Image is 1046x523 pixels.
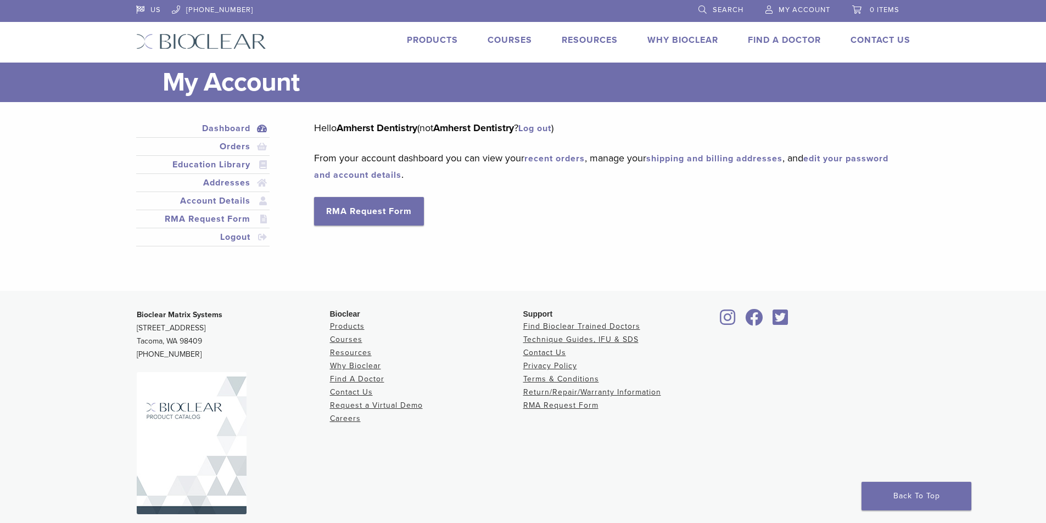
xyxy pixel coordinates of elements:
[330,361,381,370] a: Why Bioclear
[742,316,767,327] a: Bioclear
[717,316,740,327] a: Bioclear
[314,197,424,226] a: RMA Request Form
[562,35,618,46] a: Resources
[523,322,640,331] a: Find Bioclear Trained Doctors
[330,322,365,331] a: Products
[330,414,361,423] a: Careers
[163,63,910,102] h1: My Account
[748,35,821,46] a: Find A Doctor
[523,401,598,410] a: RMA Request Form
[523,335,639,344] a: Technique Guides, IFU & SDS
[488,35,532,46] a: Courses
[433,122,514,134] strong: Amherst Dentistry
[314,120,893,136] p: Hello (not ? )
[330,348,372,357] a: Resources
[523,348,566,357] a: Contact Us
[314,150,893,183] p: From your account dashboard you can view your , manage your , and .
[138,176,268,189] a: Addresses
[138,230,268,244] a: Logout
[769,316,792,327] a: Bioclear
[137,310,222,319] strong: Bioclear Matrix Systems
[138,158,268,171] a: Education Library
[138,212,268,226] a: RMA Request Form
[330,401,423,410] a: Request a Virtual Demo
[523,374,599,384] a: Terms & Conditions
[851,35,910,46] a: Contact Us
[138,122,268,135] a: Dashboard
[330,310,360,318] span: Bioclear
[138,140,268,153] a: Orders
[523,387,661,397] a: Return/Repair/Warranty Information
[407,35,458,46] a: Products
[524,153,585,164] a: recent orders
[138,194,268,207] a: Account Details
[337,122,417,134] strong: Amherst Dentistry
[523,310,553,318] span: Support
[713,5,743,14] span: Search
[647,35,718,46] a: Why Bioclear
[137,372,247,514] img: Bioclear
[523,361,577,370] a: Privacy Policy
[330,387,373,397] a: Contact Us
[646,153,782,164] a: shipping and billing addresses
[862,482,971,510] a: Back To Top
[779,5,830,14] span: My Account
[136,120,270,260] nav: Account pages
[330,335,362,344] a: Courses
[136,33,266,49] img: Bioclear
[518,123,551,134] a: Log out
[137,308,330,361] p: [STREET_ADDRESS] Tacoma, WA 98409 [PHONE_NUMBER]
[330,374,384,384] a: Find A Doctor
[870,5,899,14] span: 0 items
